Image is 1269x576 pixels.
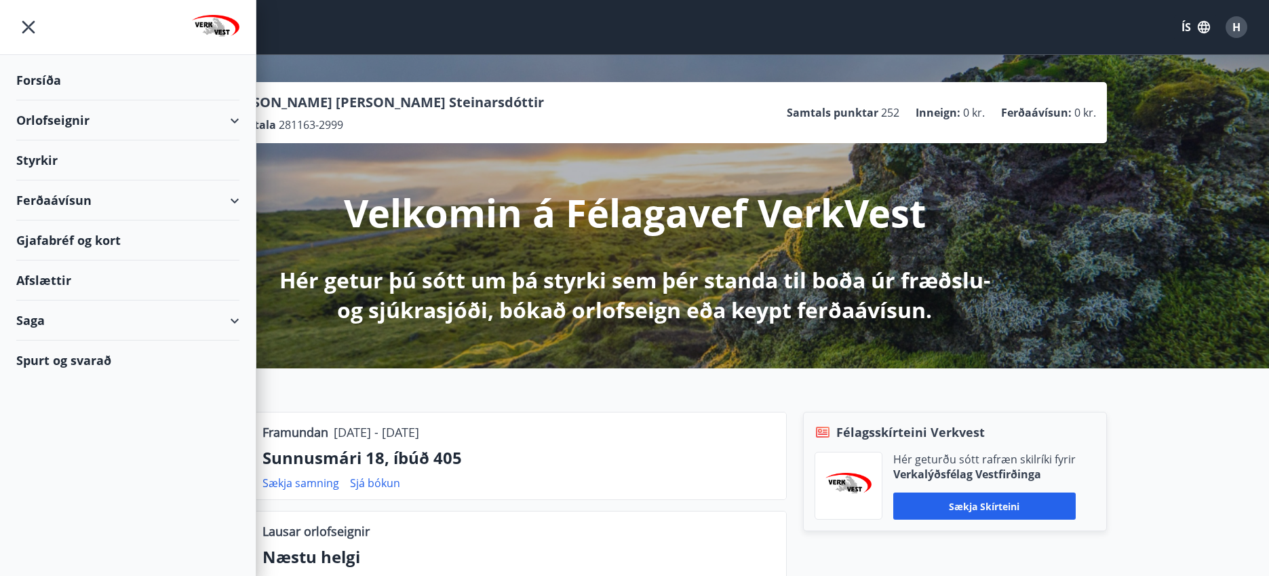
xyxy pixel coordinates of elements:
[192,15,239,42] img: union_logo
[350,476,400,491] a: Sjá bókun
[1074,105,1096,120] span: 0 kr.
[16,60,239,100] div: Forsíða
[893,467,1076,482] p: Verkalýðsfélag Vestfirðinga
[836,423,985,441] span: Félagsskírteini Verkvest
[16,15,41,39] button: menu
[334,423,419,441] p: [DATE] - [DATE]
[16,301,239,341] div: Saga
[222,93,544,112] p: [PERSON_NAME] [PERSON_NAME] Steinarsdóttir
[262,423,328,441] p: Framundan
[262,476,339,491] a: Sækja samning
[262,522,370,540] p: Lausar orlofseignir
[825,473,872,499] img: jihgzMk4dcgjRAW2aMgpbAqQEG7LZi0j9dOLAUvz.png
[881,105,899,120] span: 252
[277,265,993,325] p: Hér getur þú sótt um þá styrki sem þér standa til boða úr fræðslu- og sjúkrasjóði, bókað orlofsei...
[1232,20,1241,35] span: H
[963,105,985,120] span: 0 kr.
[16,140,239,180] div: Styrkir
[262,545,775,569] p: Næstu helgi
[1174,15,1217,39] button: ÍS
[16,341,239,380] div: Spurt og svarað
[344,187,926,238] p: Velkomin á Félagavef VerkVest
[16,100,239,140] div: Orlofseignir
[16,180,239,220] div: Ferðaávísun
[1220,11,1253,43] button: H
[893,452,1076,467] p: Hér geturðu sótt rafræn skilríki fyrir
[1001,105,1072,120] p: Ferðaávísun :
[16,220,239,261] div: Gjafabréf og kort
[916,105,960,120] p: Inneign :
[16,261,239,301] div: Afslættir
[262,446,775,469] p: Sunnusmári 18, íbúð 405
[893,493,1076,520] button: Sækja skírteini
[279,117,343,132] span: 281163-2999
[787,105,878,120] p: Samtals punktar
